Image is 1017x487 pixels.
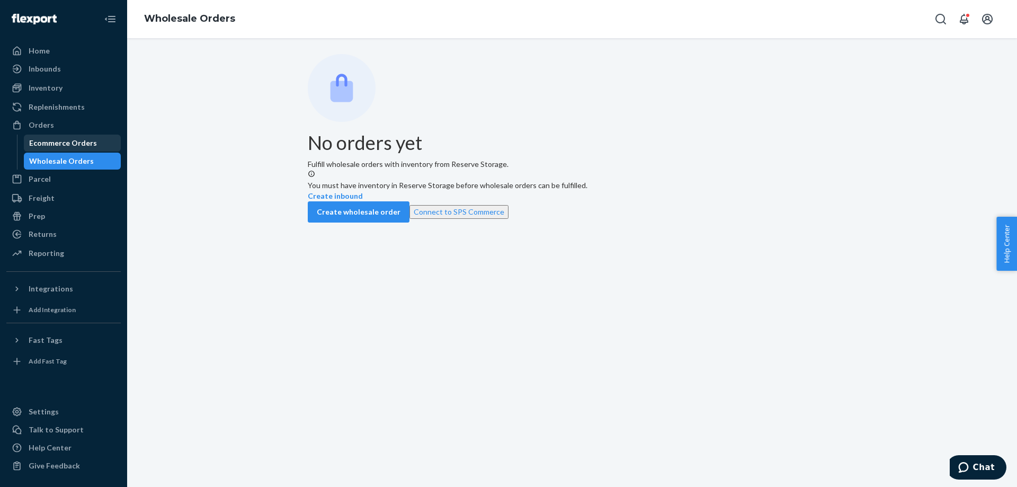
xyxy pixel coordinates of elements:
[29,102,85,112] div: Replenishments
[977,8,998,30] button: Open account menu
[6,421,121,438] button: Talk to Support
[6,457,121,474] button: Give Feedback
[409,207,508,216] a: Connect to SPS Commerce
[29,248,64,259] div: Reporting
[29,335,63,346] div: Fast Tags
[6,245,121,262] a: Reporting
[6,79,121,96] a: Inventory
[6,302,121,318] a: Add Integration
[29,193,55,203] div: Freight
[29,305,76,314] div: Add Integration
[29,156,94,166] div: Wholesale Orders
[308,201,409,223] button: Create wholesale order
[6,280,121,297] button: Integrations
[29,211,45,222] div: Prep
[6,171,121,188] a: Parcel
[6,226,121,243] a: Returns
[29,229,57,240] div: Returns
[6,117,121,134] a: Orders
[29,424,84,435] div: Talk to Support
[308,207,409,216] a: Create wholesale order
[29,357,67,366] div: Add Fast Tag
[136,4,244,34] ol: breadcrumbs
[308,180,836,191] div: You must have inventory in Reserve Storage before wholesale orders can be fulfilled.
[29,120,54,130] div: Orders
[6,42,121,59] a: Home
[29,442,72,453] div: Help Center
[6,99,121,116] a: Replenishments
[29,46,50,56] div: Home
[29,138,97,148] div: Ecommerce Orders
[29,83,63,93] div: Inventory
[29,461,80,471] div: Give Feedback
[308,54,376,122] img: Empty list
[144,13,235,24] a: Wholesale Orders
[308,191,363,201] button: Create inbound
[930,8,951,30] button: Open Search Box
[6,332,121,349] button: Fast Tags
[29,174,51,184] div: Parcel
[6,353,121,370] a: Add Fast Tag
[6,60,121,77] a: Inbounds
[6,403,121,420] a: Settings
[950,455,1006,482] iframe: Opens a widget where you can chat to one of our agents
[24,135,121,152] a: Ecommerce Orders
[29,64,61,74] div: Inbounds
[6,439,121,456] a: Help Center
[29,406,59,417] div: Settings
[24,153,121,170] a: Wholesale Orders
[409,205,508,219] button: Connect to SPS Commerce
[6,190,121,207] a: Freight
[12,14,57,24] img: Flexport logo
[6,208,121,225] a: Prep
[29,284,73,294] div: Integrations
[996,217,1017,271] button: Help Center
[100,8,121,30] button: Close Navigation
[953,8,975,30] button: Open notifications
[308,54,836,223] div: Fulfill wholesale orders with inventory from Reserve Storage.
[308,132,836,154] h1: No orders yet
